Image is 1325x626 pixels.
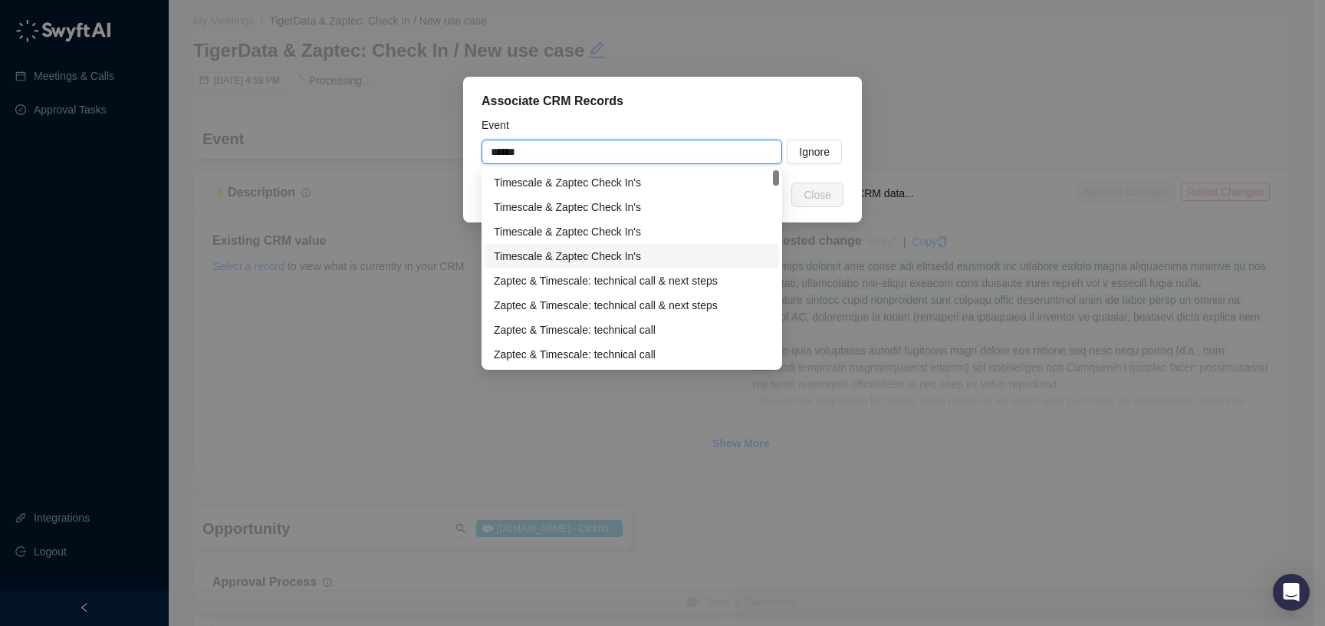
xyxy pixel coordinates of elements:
div: Zaptec & Timescale: technical call [485,342,779,367]
div: Zaptec & Timescale: technical call & next steps [485,293,779,318]
div: Zaptec & Timescale: technical call & next steps [494,272,770,289]
label: Event [482,117,520,133]
div: Timescale & Zaptec Check In's [485,195,779,219]
div: Timescale & Zaptec Check In's [485,244,779,269]
div: Zaptec & Timescale: technical call & next steps [494,297,770,314]
button: Close [791,183,843,207]
div: Timescale & Zaptec Check In's [494,199,770,216]
div: Timescale & Zaptec Check In's [494,248,770,265]
div: Timescale & Zaptec Check In's [494,223,770,240]
div: Timescale & Zaptec Check In's [485,170,779,195]
div: Zaptec & Timescale: technical call [485,318,779,342]
div: Zaptec & Timescale: technical call & next steps [485,269,779,293]
div: Timescale & Zaptec Check In's [485,219,779,244]
div: Zaptec & Timescale: technical call [494,346,770,363]
div: Zaptec & Timescale: technical call [494,321,770,338]
div: Open Intercom Messenger [1273,574,1310,611]
button: Ignore [787,140,842,164]
div: Timescale & Zaptec Check In's [494,174,770,191]
span: Ignore [799,143,830,160]
div: Associate CRM Records [482,92,843,110]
